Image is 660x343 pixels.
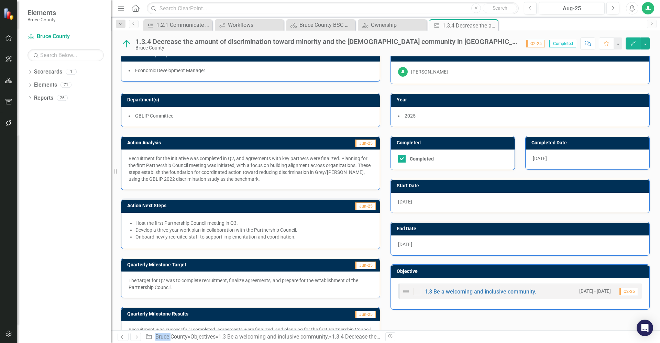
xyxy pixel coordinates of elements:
[34,81,57,89] a: Elements
[398,242,412,247] span: [DATE]
[147,2,519,14] input: Search ClearPoint...
[135,220,373,226] li: Host the first Partnership Council meeting in Q3.
[60,82,71,88] div: 71
[637,320,653,336] div: Open Intercom Messenger
[355,311,376,318] span: Jun-25
[135,233,373,240] li: Onboard newly recruited staff to support implementation and coordination.
[371,21,425,29] div: Ownership
[288,21,353,29] a: Bruce County BSC Welcome Page
[129,155,373,182] p: Recruitment for the initiative was completed in Q2, and agreements with key partners were finaliz...
[579,288,611,295] small: [DATE] - [DATE]
[135,45,519,51] div: Bruce County
[145,21,210,29] a: 1.2.1 Communicate and collaborate on life stabilization and upstream initiatives that support com...
[299,21,353,29] div: Bruce County BSC Welcome Page
[127,262,310,267] h3: Quarterly Milestone Target
[135,113,173,119] span: GBLIP Committee
[121,38,132,49] img: On Track
[135,38,519,45] div: 1.3.4 Decrease the amount of discrimination toward minority and the [DEMOGRAPHIC_DATA] community ...
[425,288,536,295] a: 1.3 Be a welcoming and inclusive community.
[397,226,646,231] h3: End Date
[642,2,654,14] button: JL
[27,9,56,17] span: Elements
[127,311,312,317] h3: Quarterly Milestone Results
[228,21,282,29] div: Workflows
[66,69,77,75] div: 1
[156,21,210,29] div: 1.2.1 Communicate and collaborate on life stabilization and upstream initiatives that support com...
[27,33,104,41] a: Bruce County
[135,68,205,73] span: Economic Development Manager
[533,156,547,161] span: [DATE]
[27,17,56,22] small: Bruce County
[218,333,329,340] a: 1.3 Be a welcoming and inclusive community.
[539,2,605,14] button: Aug-25
[541,4,602,13] div: Aug-25
[129,326,373,340] p: Recruitment was successfully completed, agreements were finalized, and planning for the first Par...
[155,333,188,340] a: Bruce County
[217,21,282,29] a: Workflows
[3,8,15,20] img: ClearPoint Strategy
[483,3,517,13] button: Search
[355,140,376,147] span: Jun-25
[360,21,425,29] a: Ownership
[129,277,373,291] p: The target for Q2 was to complete recruitment, finalize agreements, and prepare for the establish...
[27,49,104,61] input: Search Below...
[397,97,646,102] h3: Year
[619,288,638,295] span: Q2-25
[127,140,280,145] h3: Action Analysis
[127,203,289,208] h3: Action Next Steps
[190,333,216,340] a: Objectives
[493,5,507,11] span: Search
[402,287,410,296] img: Not Defined
[411,68,448,75] div: [PERSON_NAME]
[355,202,376,210] span: Jun-25
[405,113,416,119] span: 2025
[57,95,68,101] div: 26
[135,226,373,233] li: Develop a three-year work plan in collaboration with the Partnership Council.
[549,40,576,47] span: Completed
[442,21,496,30] div: 1.3.4 Decrease the amount of discrimination toward minority and the [DEMOGRAPHIC_DATA] community ...
[34,68,62,76] a: Scorecards
[526,40,545,47] span: Q2-25
[531,140,646,145] h3: Completed Date
[398,67,408,77] div: JL
[145,333,380,341] div: » » »
[397,269,646,274] h3: Objective
[355,262,376,269] span: Jun-25
[398,199,412,204] span: [DATE]
[397,183,646,188] h3: Start Date
[397,140,511,145] h3: Completed
[34,94,53,102] a: Reports
[127,97,376,102] h3: Department(s)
